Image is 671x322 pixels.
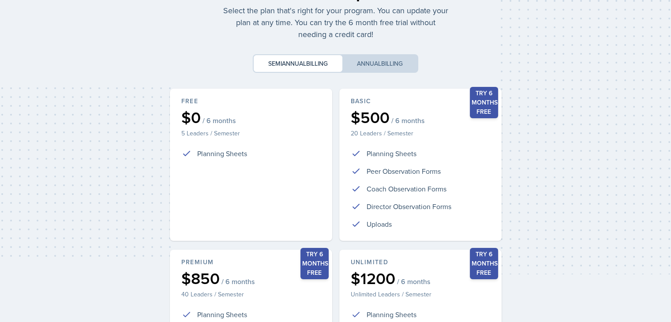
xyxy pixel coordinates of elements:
[342,55,417,72] button: Annualbilling
[300,248,329,279] div: Try 6 months free
[254,55,342,72] button: Semiannualbilling
[351,258,490,267] div: Unlimited
[351,290,490,299] p: Unlimited Leaders / Semester
[306,59,328,68] span: billing
[181,97,321,106] div: Free
[470,248,498,279] div: Try 6 months free
[351,109,490,125] div: $500
[397,277,430,286] span: / 6 months
[221,277,255,286] span: / 6 months
[367,309,416,320] p: Planning Sheets
[197,309,247,320] p: Planning Sheets
[181,290,321,299] p: 40 Leaders / Semester
[470,87,498,118] div: Try 6 months free
[367,219,392,229] p: Uploads
[223,4,449,40] p: Select the plan that's right for your program. You can update your plan at any time. You can try ...
[391,116,424,125] span: / 6 months
[367,183,446,194] p: Coach Observation Forms
[181,109,321,125] div: $0
[367,201,451,212] p: Director Observation Forms
[351,270,490,286] div: $1200
[197,148,247,159] p: Planning Sheets
[181,258,321,267] div: Premium
[181,129,321,138] p: 5 Leaders / Semester
[351,97,490,106] div: Basic
[381,59,403,68] span: billing
[367,148,416,159] p: Planning Sheets
[181,270,321,286] div: $850
[202,116,236,125] span: / 6 months
[367,166,441,176] p: Peer Observation Forms
[351,129,490,138] p: 20 Leaders / Semester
